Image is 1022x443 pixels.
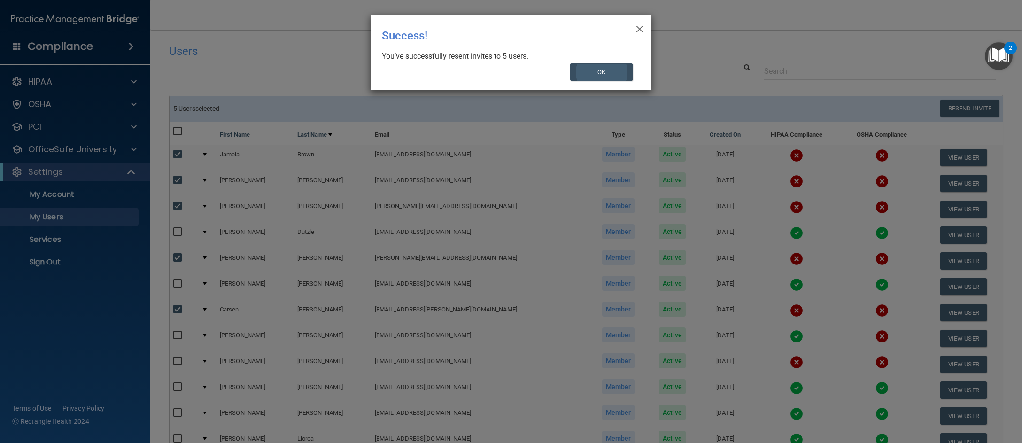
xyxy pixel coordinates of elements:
[382,51,633,62] div: You’ve successfully resent invites to 5 users.
[1009,48,1012,60] div: 2
[635,18,644,37] span: ×
[859,376,1011,414] iframe: Drift Widget Chat Controller
[570,63,633,81] button: OK
[985,42,1013,70] button: Open Resource Center, 2 new notifications
[382,22,602,49] div: Success!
